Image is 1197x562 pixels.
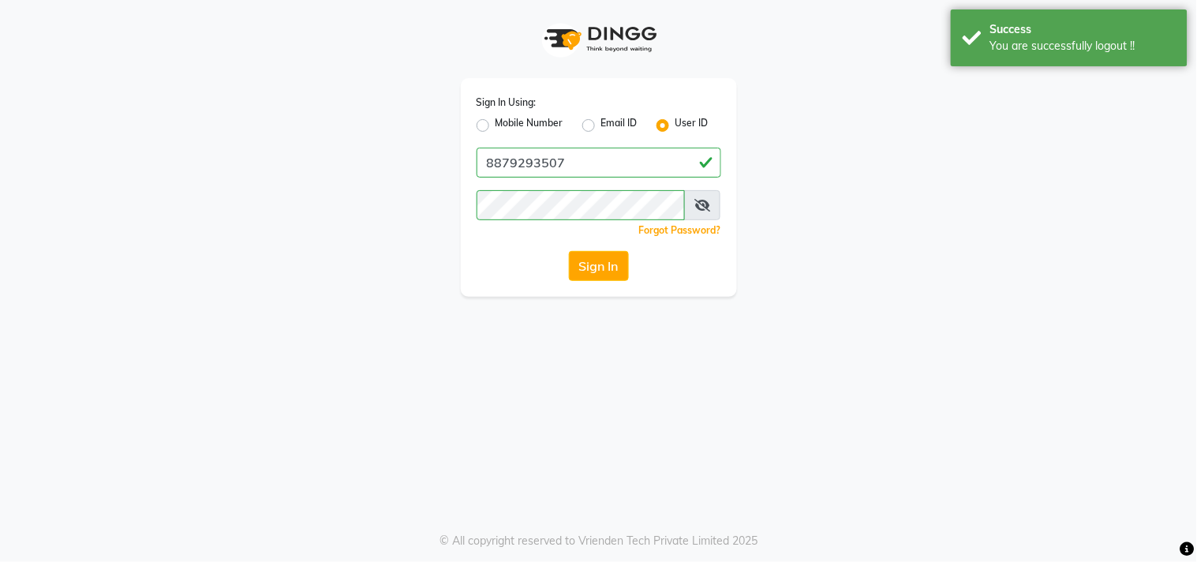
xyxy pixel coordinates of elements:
[990,21,1176,38] div: Success
[675,116,709,135] label: User ID
[639,224,721,236] a: Forgot Password?
[990,38,1176,54] div: You are successfully logout !!
[601,116,638,135] label: Email ID
[477,96,537,110] label: Sign In Using:
[496,116,563,135] label: Mobile Number
[536,16,662,62] img: logo1.svg
[477,148,721,178] input: Username
[477,190,686,220] input: Username
[569,251,629,281] button: Sign In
